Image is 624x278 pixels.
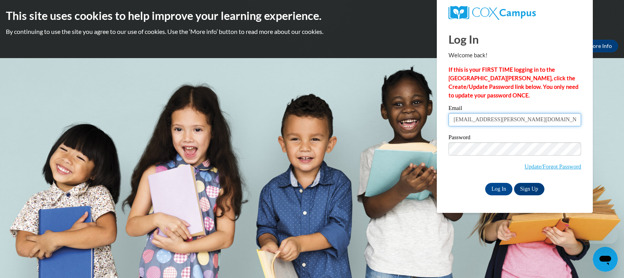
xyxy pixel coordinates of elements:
h2: This site uses cookies to help improve your learning experience. [6,8,618,23]
input: Log In [485,183,512,195]
a: Update/Forgot Password [525,163,581,170]
a: Sign Up [514,183,544,195]
p: Welcome back! [448,51,581,60]
label: Email [448,105,581,113]
strong: If this is your FIRST TIME logging in to the [GEOGRAPHIC_DATA][PERSON_NAME], click the Create/Upd... [448,66,578,99]
p: By continuing to use the site you agree to our use of cookies. Use the ‘More info’ button to read... [6,27,618,36]
iframe: Button to launch messaging window [593,247,618,272]
img: COX Campus [448,6,536,20]
iframe: Message from company [557,227,618,244]
a: COX Campus [448,6,581,20]
h1: Log In [448,31,581,47]
a: More Info [581,40,618,52]
label: Password [448,135,581,142]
